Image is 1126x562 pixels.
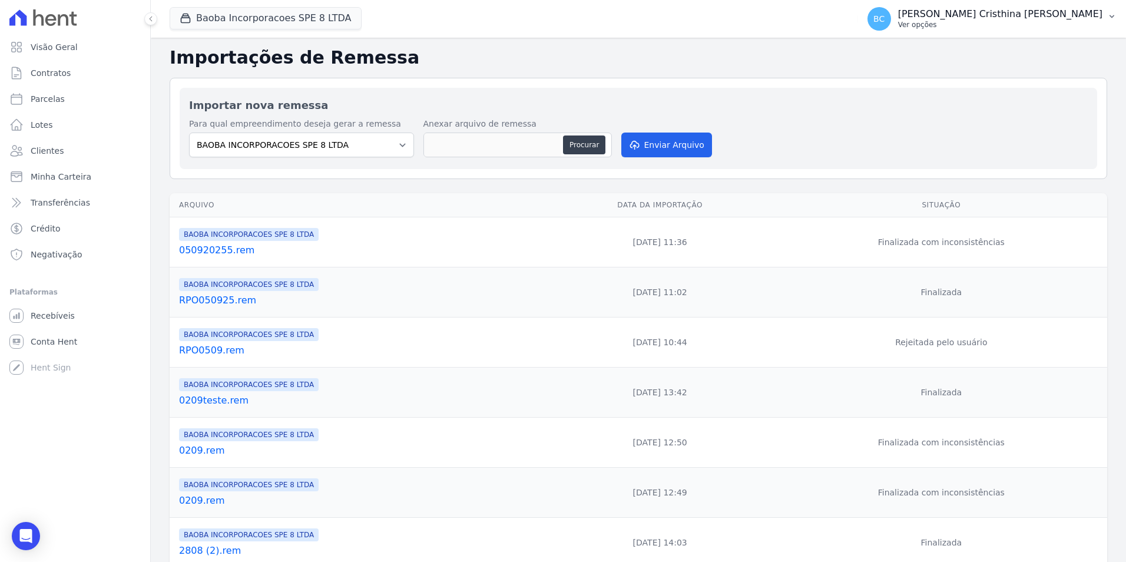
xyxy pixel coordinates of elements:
td: Rejeitada pelo usuário [776,318,1107,368]
p: Ver opções [898,20,1102,29]
a: Negativação [5,243,145,266]
a: Recebíveis [5,304,145,328]
a: 0209.rem [179,444,540,458]
a: 0209.rem [179,494,540,508]
span: Visão Geral [31,41,78,53]
a: RPO0509.rem [179,343,540,358]
span: Parcelas [31,93,65,105]
span: BAOBA INCORPORACOES SPE 8 LTDA [179,428,319,441]
th: Situação [776,193,1107,217]
label: Anexar arquivo de remessa [423,118,612,130]
span: BAOBA INCORPORACOES SPE 8 LTDA [179,228,319,241]
a: Conta Hent [5,330,145,353]
span: Negativação [31,249,82,260]
span: BAOBA INCORPORACOES SPE 8 LTDA [179,478,319,491]
th: Data da Importação [545,193,776,217]
td: [DATE] 11:02 [545,267,776,318]
span: Lotes [31,119,53,131]
span: BAOBA INCORPORACOES SPE 8 LTDA [179,328,319,341]
div: Open Intercom Messenger [12,522,40,550]
button: Procurar [563,135,605,154]
h2: Importar nova remessa [189,97,1088,113]
a: 0209teste.rem [179,394,540,408]
button: Enviar Arquivo [621,133,712,157]
button: Baoba Incorporacoes SPE 8 LTDA [170,7,362,29]
span: Clientes [31,145,64,157]
td: Finalizada com inconsistências [776,468,1107,518]
span: Crédito [31,223,61,234]
a: 050920255.rem [179,243,540,257]
label: Para qual empreendimento deseja gerar a remessa [189,118,414,130]
a: Contratos [5,61,145,85]
a: Transferências [5,191,145,214]
span: BAOBA INCORPORACOES SPE 8 LTDA [179,528,319,541]
td: [DATE] 12:50 [545,418,776,468]
td: [DATE] 13:42 [545,368,776,418]
td: Finalizada [776,267,1107,318]
a: Crédito [5,217,145,240]
td: Finalizada [776,368,1107,418]
a: Parcelas [5,87,145,111]
p: [PERSON_NAME] Cristhina [PERSON_NAME] [898,8,1102,20]
td: [DATE] 11:36 [545,217,776,267]
a: Minha Carteira [5,165,145,189]
h2: Importações de Remessa [170,47,1107,68]
span: Minha Carteira [31,171,91,183]
span: BC [873,15,885,23]
td: Finalizada com inconsistências [776,418,1107,468]
div: Plataformas [9,285,141,299]
a: Visão Geral [5,35,145,59]
td: [DATE] 12:49 [545,468,776,518]
span: Contratos [31,67,71,79]
th: Arquivo [170,193,545,217]
a: RPO050925.rem [179,293,540,308]
a: 2808 (2).rem [179,544,540,558]
span: BAOBA INCORPORACOES SPE 8 LTDA [179,278,319,291]
a: Lotes [5,113,145,137]
td: [DATE] 10:44 [545,318,776,368]
span: Conta Hent [31,336,77,348]
a: Clientes [5,139,145,163]
span: Recebíveis [31,310,75,322]
td: Finalizada com inconsistências [776,217,1107,267]
span: BAOBA INCORPORACOES SPE 8 LTDA [179,378,319,391]
span: Transferências [31,197,90,209]
button: BC [PERSON_NAME] Cristhina [PERSON_NAME] Ver opções [858,2,1126,35]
